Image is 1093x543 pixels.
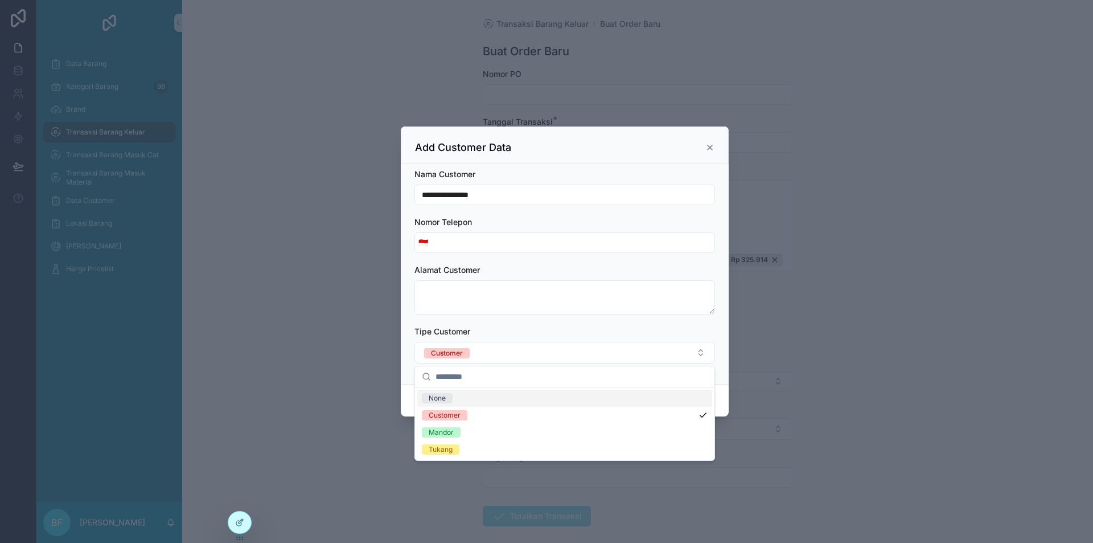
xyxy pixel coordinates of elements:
[429,427,454,438] div: Mandor
[431,348,463,358] div: Customer
[429,393,446,403] div: None
[414,217,472,227] span: Nomor Telepon
[414,265,480,275] span: Alamat Customer
[414,326,470,336] span: Tipe Customer
[414,342,715,364] button: Select Button
[429,444,453,455] div: Tukang
[418,237,428,248] span: 🇮🇩
[415,387,714,460] div: Suggestions
[415,232,432,253] button: Select Button
[429,410,461,420] div: Customer
[414,169,475,179] span: Nama Customer
[415,141,511,154] h3: Add Customer Data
